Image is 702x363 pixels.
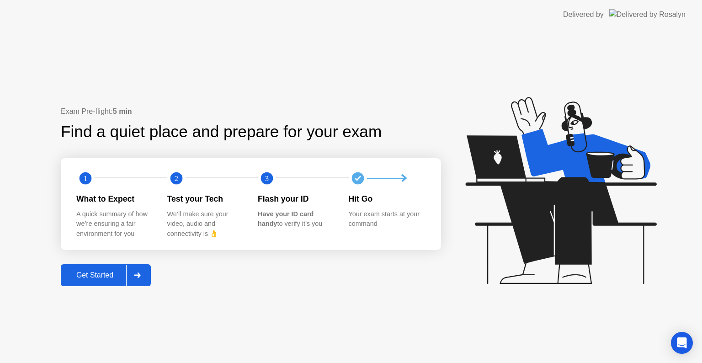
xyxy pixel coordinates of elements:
div: What to Expect [76,193,153,205]
div: Test your Tech [167,193,244,205]
text: 1 [84,174,87,183]
text: 2 [174,174,178,183]
div: Open Intercom Messenger [671,332,693,354]
img: Delivered by Rosalyn [609,9,686,20]
b: Have your ID card handy [258,210,314,228]
div: Flash your ID [258,193,334,205]
div: We’ll make sure your video, audio and connectivity is 👌 [167,209,244,239]
div: Your exam starts at your command [349,209,425,229]
text: 3 [265,174,269,183]
div: Get Started [64,271,126,279]
div: A quick summary of how we’re ensuring a fair environment for you [76,209,153,239]
div: Find a quiet place and prepare for your exam [61,120,383,144]
div: Hit Go [349,193,425,205]
button: Get Started [61,264,151,286]
b: 5 min [113,107,132,115]
div: Delivered by [563,9,604,20]
div: Exam Pre-flight: [61,106,441,117]
div: to verify it’s you [258,209,334,229]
